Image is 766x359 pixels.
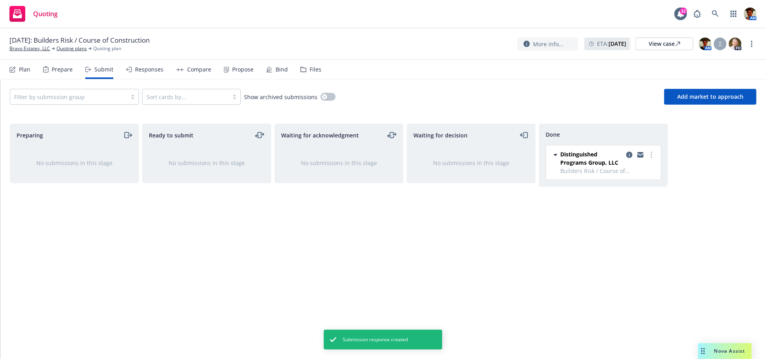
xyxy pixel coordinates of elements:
[387,130,397,140] a: moveLeftRight
[52,66,73,73] div: Prepare
[17,131,43,139] span: Preparing
[533,40,563,48] span: More info...
[135,66,163,73] div: Responses
[747,39,757,49] a: more
[19,66,30,73] div: Plan
[94,66,113,73] div: Submit
[608,40,626,47] strong: [DATE]
[413,131,467,139] span: Waiting for decision
[155,159,258,167] div: No submissions in this stage
[255,130,265,140] a: moveLeftRight
[636,150,645,160] a: copy logging email
[680,8,687,15] div: 32
[310,66,321,73] div: Files
[647,150,656,160] a: more
[520,130,529,140] a: moveLeft
[546,130,560,139] span: Done
[636,38,693,50] a: View case
[699,38,712,50] img: photo
[625,150,634,160] a: copy logging email
[149,131,193,139] span: Ready to submit
[187,66,211,73] div: Compare
[23,159,126,167] div: No submissions in this stage
[6,3,61,25] a: Quoting
[420,159,523,167] div: No submissions in this stage
[33,11,58,17] span: Quoting
[287,159,391,167] div: No submissions in this stage
[56,45,87,52] a: Quoting plans
[276,66,288,73] div: Bind
[560,150,623,167] span: Distinguished Programs Group, LLC
[281,131,359,139] span: Waiting for acknowledgment
[677,93,743,100] span: Add market to approach
[714,348,745,354] span: Nova Assist
[729,38,742,50] img: photo
[698,343,752,359] button: Nova Assist
[343,336,408,343] span: Submission response created
[708,6,723,22] a: Search
[726,6,742,22] a: Switch app
[9,45,50,52] a: Bravo Estates, LLC
[689,6,705,22] a: Report a Bug
[517,38,578,51] button: More info...
[698,343,708,359] div: Drag to move
[123,130,132,140] a: moveRight
[560,167,656,175] span: Builders Risk / Course of Construction
[93,45,121,52] span: Quoting plan
[744,8,757,20] img: photo
[649,38,680,50] div: View case
[9,36,150,45] span: [DATE]: Builders Risk / Course of Construction
[232,66,253,73] div: Propose
[244,93,317,101] span: Show archived submissions
[597,39,626,48] span: ETA :
[664,89,757,105] button: Add market to approach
